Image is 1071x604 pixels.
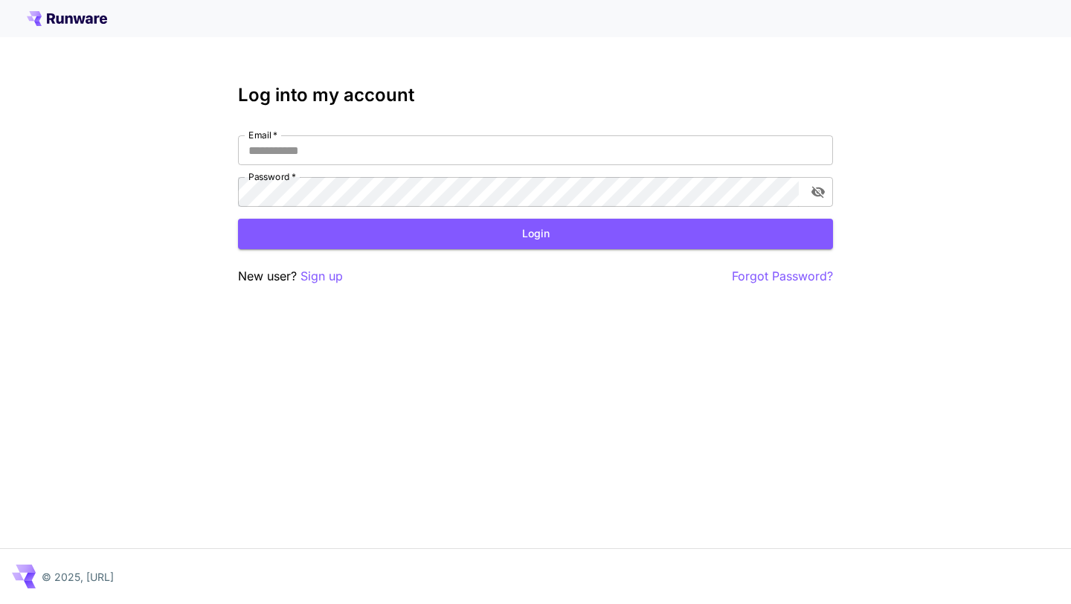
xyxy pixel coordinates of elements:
[238,267,343,286] p: New user?
[248,129,277,141] label: Email
[42,569,114,585] p: © 2025, [URL]
[238,85,833,106] h3: Log into my account
[238,219,833,249] button: Login
[248,170,296,183] label: Password
[805,179,832,205] button: toggle password visibility
[300,267,343,286] button: Sign up
[732,267,833,286] button: Forgot Password?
